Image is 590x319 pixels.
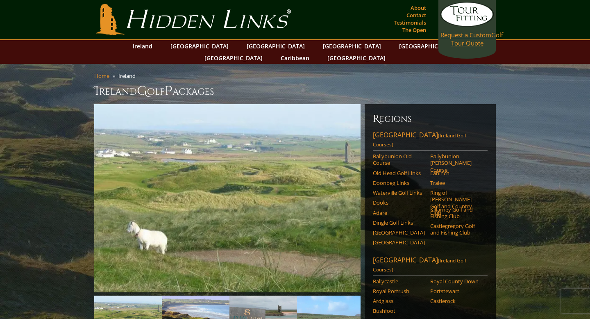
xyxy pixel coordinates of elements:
[373,153,425,166] a: Ballybunion Old Course
[430,298,482,304] a: Castlerock
[373,288,425,294] a: Royal Portrush
[129,40,157,52] a: Ireland
[373,180,425,186] a: Doonbeg Links
[430,206,482,220] a: Killarney Golf and Fishing Club
[94,72,109,80] a: Home
[440,31,491,39] span: Request a Custom
[395,40,461,52] a: [GEOGRAPHIC_DATA]
[137,83,147,99] span: G
[400,24,428,36] a: The Open
[440,2,494,47] a: Request a CustomGolf Tour Quote
[430,153,482,173] a: Ballybunion [PERSON_NAME] Course
[373,199,425,206] a: Dooks
[373,189,425,196] a: Waterville Golf Links
[430,189,482,216] a: Ring of [PERSON_NAME] Golf and Country Club
[373,278,425,285] a: Ballycastle
[319,40,385,52] a: [GEOGRAPHIC_DATA]
[373,130,488,151] a: [GEOGRAPHIC_DATA](Ireland Golf Courses)
[430,288,482,294] a: Portstewart
[166,40,233,52] a: [GEOGRAPHIC_DATA]
[430,180,482,186] a: Tralee
[430,223,482,236] a: Castlegregory Golf and Fishing Club
[373,112,488,125] h6: Regions
[373,219,425,226] a: Dingle Golf Links
[200,52,267,64] a: [GEOGRAPHIC_DATA]
[373,170,425,176] a: Old Head Golf Links
[243,40,309,52] a: [GEOGRAPHIC_DATA]
[430,170,482,176] a: Lahinch
[373,257,466,273] span: (Ireland Golf Courses)
[277,52,313,64] a: Caribbean
[373,298,425,304] a: Ardglass
[373,210,425,216] a: Adare
[408,2,428,14] a: About
[373,229,425,236] a: [GEOGRAPHIC_DATA]
[323,52,390,64] a: [GEOGRAPHIC_DATA]
[430,278,482,285] a: Royal County Down
[165,83,172,99] span: P
[373,239,425,246] a: [GEOGRAPHIC_DATA]
[404,9,428,21] a: Contact
[94,83,496,99] h1: Ireland olf ackages
[373,308,425,314] a: Bushfoot
[118,72,139,80] li: Ireland
[373,255,488,276] a: [GEOGRAPHIC_DATA](Ireland Golf Courses)
[392,17,428,28] a: Testimonials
